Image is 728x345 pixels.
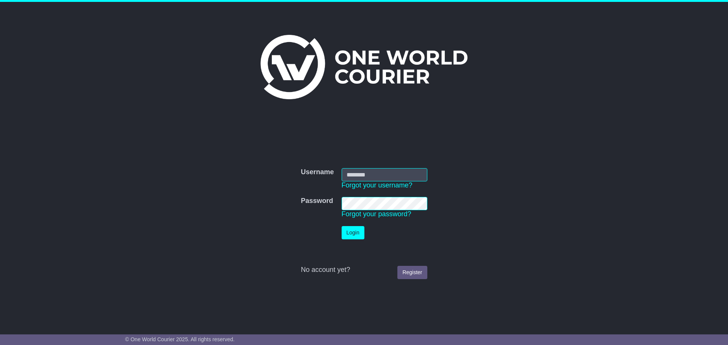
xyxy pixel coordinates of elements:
button: Login [342,226,364,239]
div: No account yet? [301,266,427,274]
a: Register [397,266,427,279]
a: Forgot your password? [342,210,411,218]
span: © One World Courier 2025. All rights reserved. [125,336,235,342]
a: Forgot your username? [342,181,413,189]
label: Username [301,168,334,176]
img: One World [260,35,468,99]
label: Password [301,197,333,205]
